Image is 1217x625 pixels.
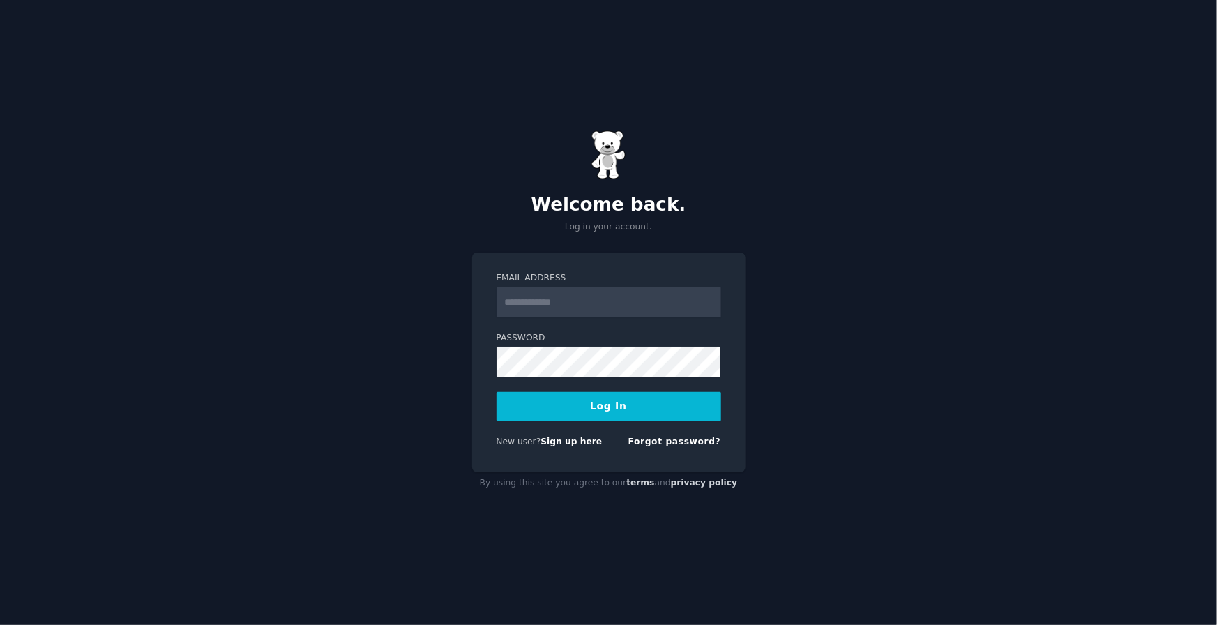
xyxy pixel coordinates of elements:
[541,437,602,446] a: Sign up here
[472,194,746,216] h2: Welcome back.
[497,272,721,285] label: Email Address
[628,437,721,446] a: Forgot password?
[472,221,746,234] p: Log in your account.
[472,472,746,495] div: By using this site you agree to our and
[497,437,541,446] span: New user?
[626,478,654,488] a: terms
[497,332,721,345] label: Password
[591,130,626,179] img: Gummy Bear
[497,392,721,421] button: Log In
[671,478,738,488] a: privacy policy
